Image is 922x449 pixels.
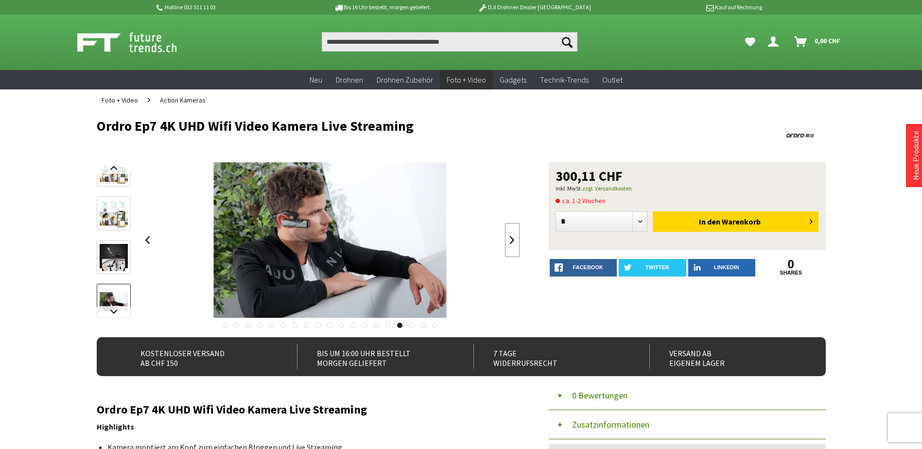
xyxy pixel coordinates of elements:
[582,185,632,192] a: zzgl. Versandkosten
[649,345,804,369] div: Versand ab eigenem Lager
[911,131,921,180] a: Neue Produkte
[757,270,825,276] a: shares
[653,211,818,232] button: In den Warenkorb
[303,70,329,90] a: Neu
[557,32,577,52] button: Suchen
[549,381,826,410] button: 0 Bewertungen
[97,403,520,416] h2: Ordro Ep7 4K UHD Wifi Video Kamera Live Streaming
[440,70,493,90] a: Foto + Video
[775,119,826,153] img: Ordro
[645,264,669,270] span: twitter
[97,89,143,111] a: Foto + Video
[556,195,606,207] span: ca. 1-2 Wochen
[297,345,452,369] div: Bis um 16:00 Uhr bestellt Morgen geliefert
[322,32,577,52] input: Produkt, Marke, Kategorie, EAN, Artikelnummer…
[102,96,138,104] span: Foto + Video
[447,75,486,85] span: Foto + Video
[714,264,739,270] span: LinkedIn
[307,1,458,13] p: Bis 16 Uhr bestellt, morgen geliefert.
[602,75,623,85] span: Outlet
[619,259,686,276] a: twitter
[722,217,761,226] span: Warenkorb
[815,33,840,49] span: 0,00 CHF
[500,75,526,85] span: Gadgets
[458,1,610,13] p: DJI Drohnen Dealer [GEOGRAPHIC_DATA]
[310,75,322,85] span: Neu
[493,70,533,90] a: Gadgets
[160,96,206,104] span: Action Kameras
[77,30,198,54] img: Shop Futuretrends - zur Startseite wechseln
[573,264,603,270] span: facebook
[556,183,819,194] p: inkl. MwSt.
[97,422,134,432] strong: Highlights
[533,70,595,90] a: Technik-Trends
[764,32,786,52] a: Dein Konto
[549,410,826,439] button: Zusatzinformationen
[556,169,623,183] span: 300,11 CHF
[473,345,628,369] div: 7 Tage Widerrufsrecht
[329,70,370,90] a: Drohnen
[610,1,762,13] p: Kauf auf Rechnung
[740,32,760,52] a: Meine Favoriten
[540,75,589,85] span: Technik-Trends
[155,89,210,111] a: Action Kameras
[155,1,307,13] p: Hotline 032 511 11 03
[790,32,845,52] a: Warenkorb
[377,75,433,85] span: Drohnen Zubehör
[97,119,680,133] h1: Ordro Ep7 4K UHD Wifi Video Kamera Live Streaming
[699,217,720,226] span: In den
[121,345,276,369] div: Kostenloser Versand ab CHF 150
[370,70,440,90] a: Drohnen Zubehör
[550,259,617,276] a: facebook
[688,259,756,276] a: LinkedIn
[595,70,629,90] a: Outlet
[757,259,825,270] a: 0
[336,75,363,85] span: Drohnen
